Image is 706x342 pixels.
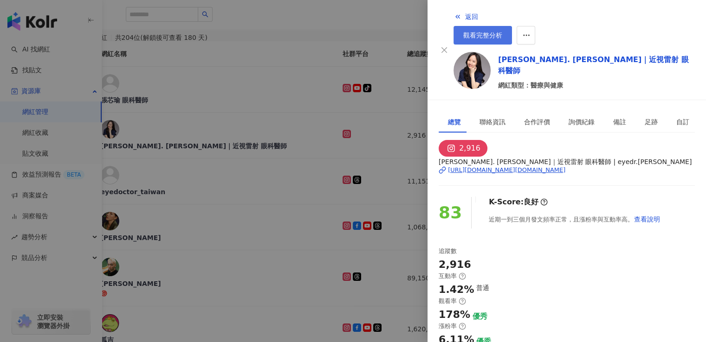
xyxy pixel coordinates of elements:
span: 返回 [465,13,478,20]
button: 返回 [453,7,479,26]
span: 觀看完整分析 [463,32,502,39]
button: 2,916 [439,140,487,157]
span: 查看說明 [634,215,660,223]
img: KOL Avatar [453,52,491,89]
span: 網紅類型：醫療與健康 [498,80,695,90]
div: 詢價紀錄 [569,117,595,127]
div: 互動率 [439,272,466,280]
span: close [440,46,448,54]
div: 2,916 [439,258,471,272]
div: 追蹤數 [439,247,457,255]
div: 178% [439,308,470,322]
div: 觀看率 [439,297,466,305]
div: K-Score : [489,197,548,207]
a: [URL][DOMAIN_NAME][DOMAIN_NAME] [439,166,695,174]
div: 83 [439,200,462,226]
div: [URL][DOMAIN_NAME][DOMAIN_NAME] [448,166,565,174]
button: Close [439,44,450,56]
a: 觀看完整分析 [453,26,512,44]
div: 1.42% [439,283,474,297]
div: 普通 [476,283,489,293]
a: KOL Avatar [453,52,491,92]
div: 自訂 [676,117,689,127]
div: 總覽 [448,117,461,127]
div: 優秀 [473,311,487,322]
div: 備註 [613,117,626,127]
a: [PERSON_NAME]. [PERSON_NAME]｜近視雷射 眼科醫師 [498,54,695,76]
span: [PERSON_NAME]. [PERSON_NAME]｜近視雷射 眼科醫師 | eyedr.[PERSON_NAME] [439,157,695,167]
div: 漲粉率 [439,322,466,330]
div: 良好 [524,197,538,207]
button: 查看說明 [634,210,661,228]
div: 足跡 [645,117,658,127]
div: 近期一到三個月發文頻率正常，且漲粉率與互動率高。 [489,210,661,228]
div: 合作評價 [524,117,550,127]
div: 聯絡資訊 [479,117,505,127]
div: 2,916 [459,142,480,155]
